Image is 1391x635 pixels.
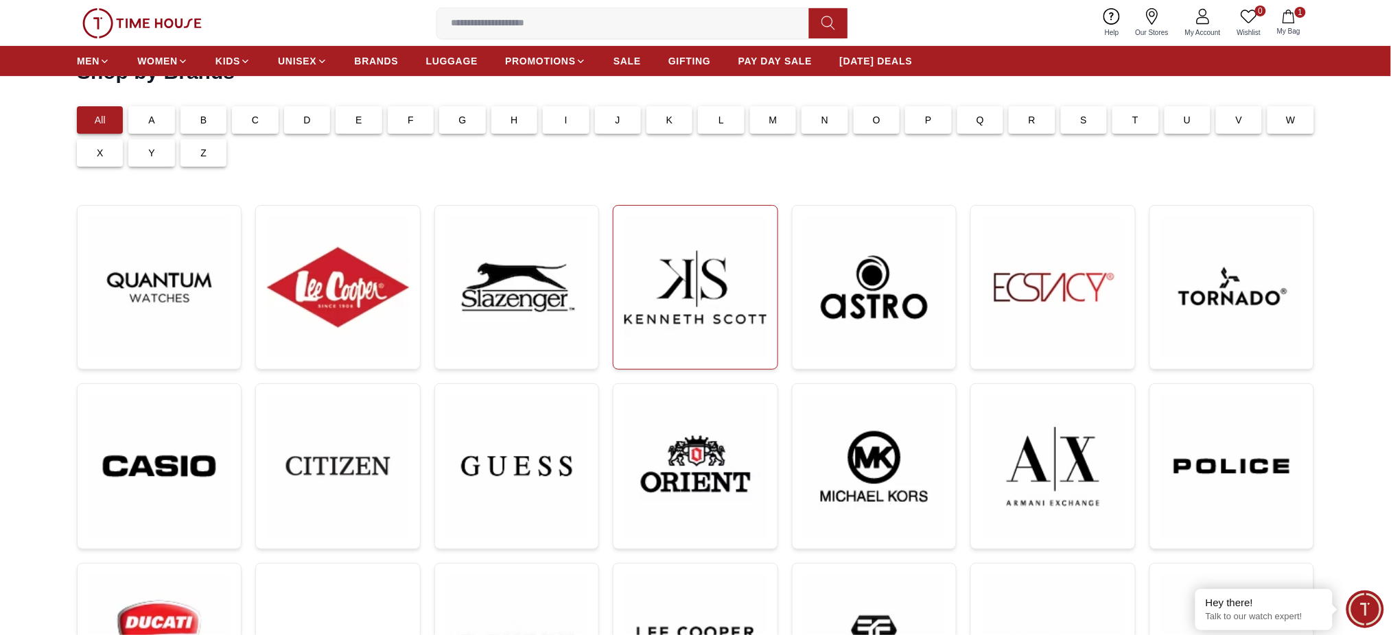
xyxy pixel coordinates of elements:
a: WOMEN [137,49,188,73]
p: S [1081,113,1088,127]
span: PROMOTIONS [505,54,576,68]
p: B [200,113,207,127]
img: ... [82,8,202,38]
p: N [821,113,828,127]
p: Y [148,146,155,160]
span: Our Stores [1130,27,1174,38]
span: SALE [613,54,641,68]
a: Our Stores [1127,5,1177,40]
p: V [1236,113,1243,127]
span: WOMEN [137,54,178,68]
a: Help [1097,5,1127,40]
span: GIFTING [668,54,711,68]
img: ... [624,217,766,358]
a: MEN [77,49,110,73]
img: ... [267,217,408,358]
a: 0Wishlist [1229,5,1269,40]
p: F [408,113,414,127]
img: ... [1161,217,1302,358]
span: PAY DAY SALE [738,54,813,68]
span: [DATE] DEALS [840,54,913,68]
p: O [873,113,880,127]
img: ... [1161,395,1302,538]
span: KIDS [215,54,240,68]
p: P [925,113,932,127]
a: UNISEX [278,49,327,73]
img: ... [446,395,587,538]
img: ... [804,217,945,358]
p: K [666,113,673,127]
span: 1 [1295,7,1306,18]
a: [DATE] DEALS [840,49,913,73]
span: Wishlist [1232,27,1266,38]
img: ... [267,395,408,536]
span: LUGGAGE [426,54,478,68]
img: ... [446,217,587,358]
p: R [1029,113,1036,127]
span: My Account [1180,27,1226,38]
p: D [303,113,310,127]
p: U [1184,113,1191,127]
p: W [1286,113,1295,127]
img: ... [982,395,1123,538]
p: Talk to our watch expert! [1206,611,1322,623]
a: GIFTING [668,49,711,73]
span: BRANDS [355,54,399,68]
p: L [718,113,724,127]
img: ... [804,395,945,538]
a: KIDS [215,49,250,73]
span: MEN [77,54,100,68]
div: Chat Widget [1346,590,1384,628]
a: LUGGAGE [426,49,478,73]
p: J [616,113,620,127]
span: 0 [1255,5,1266,16]
div: Hey there! [1206,596,1322,610]
a: BRANDS [355,49,399,73]
p: M [769,113,778,127]
a: PROMOTIONS [505,49,586,73]
p: X [97,146,104,160]
p: I [565,113,568,127]
p: Q [977,113,984,127]
p: C [252,113,259,127]
a: PAY DAY SALE [738,49,813,73]
p: E [355,113,362,127]
p: H [511,113,517,127]
p: G [458,113,466,127]
img: ... [89,395,230,538]
p: T [1132,113,1138,127]
span: My Bag [1272,26,1306,36]
img: ... [982,217,1123,358]
p: Z [200,146,207,160]
button: 1My Bag [1269,7,1309,39]
span: UNISEX [278,54,316,68]
span: Help [1099,27,1125,38]
a: SALE [613,49,641,73]
img: ... [89,217,230,358]
p: All [95,113,106,127]
img: ... [624,395,766,538]
p: A [148,113,155,127]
